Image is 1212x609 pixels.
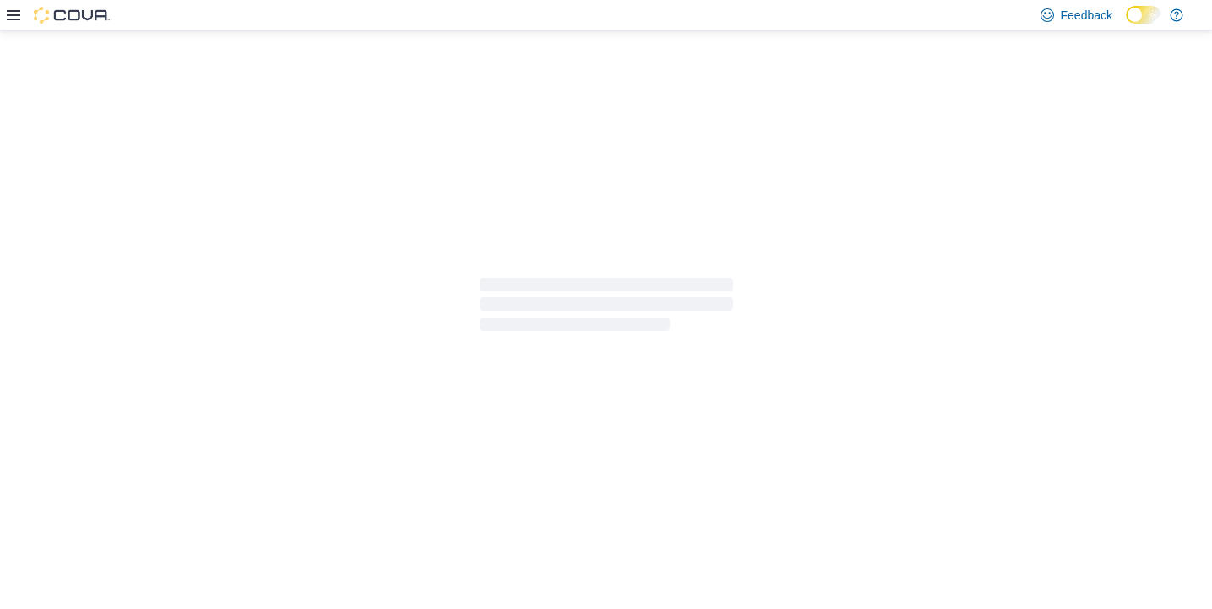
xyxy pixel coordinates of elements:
input: Dark Mode [1126,6,1161,24]
span: Dark Mode [1126,24,1127,24]
img: Cova [34,7,110,24]
span: Feedback [1061,7,1112,24]
span: Loading [480,281,733,335]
